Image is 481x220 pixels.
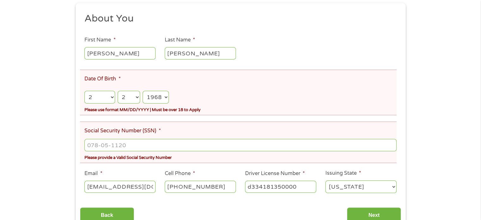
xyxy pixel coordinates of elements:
label: Date Of Birth [84,76,120,82]
label: First Name [84,37,115,43]
input: 078-05-1120 [84,139,396,151]
h2: About You [84,12,392,25]
label: Social Security Number (SSN) [84,128,161,134]
label: Last Name [165,37,195,43]
input: Smith [165,47,236,59]
label: Email [84,170,102,177]
div: Please provide a Valid Social Security Number [84,152,396,161]
input: john@gmail.com [84,181,156,193]
label: Driver License Number [245,170,305,177]
div: Please use format MM/DD/YYYY | Must be over 18 to Apply [84,105,396,113]
input: (541) 754-3010 [165,181,236,193]
label: Issuing State [325,170,361,177]
label: Cell Phone [165,170,195,177]
input: John [84,47,156,59]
